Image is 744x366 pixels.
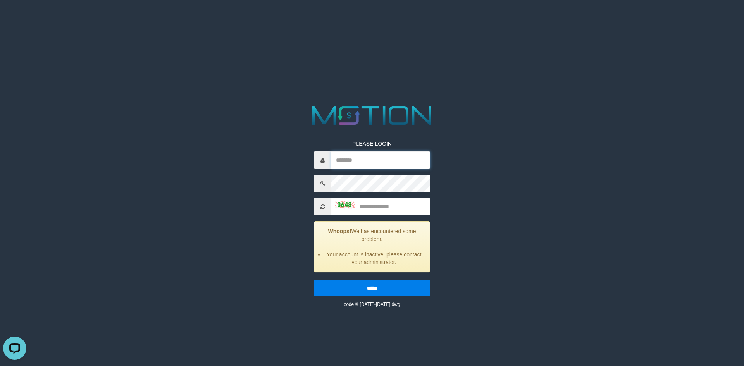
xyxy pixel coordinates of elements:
[328,228,351,234] strong: Whoops!
[314,140,430,148] p: PLEASE LOGIN
[335,201,355,208] img: captcha
[3,3,26,26] button: Open LiveChat chat widget
[314,221,430,272] div: We has encountered some problem.
[324,251,424,266] li: Your account is inactive, please contact your administrator.
[344,302,400,307] small: code © [DATE]-[DATE] dwg
[307,103,437,128] img: MOTION_logo.png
